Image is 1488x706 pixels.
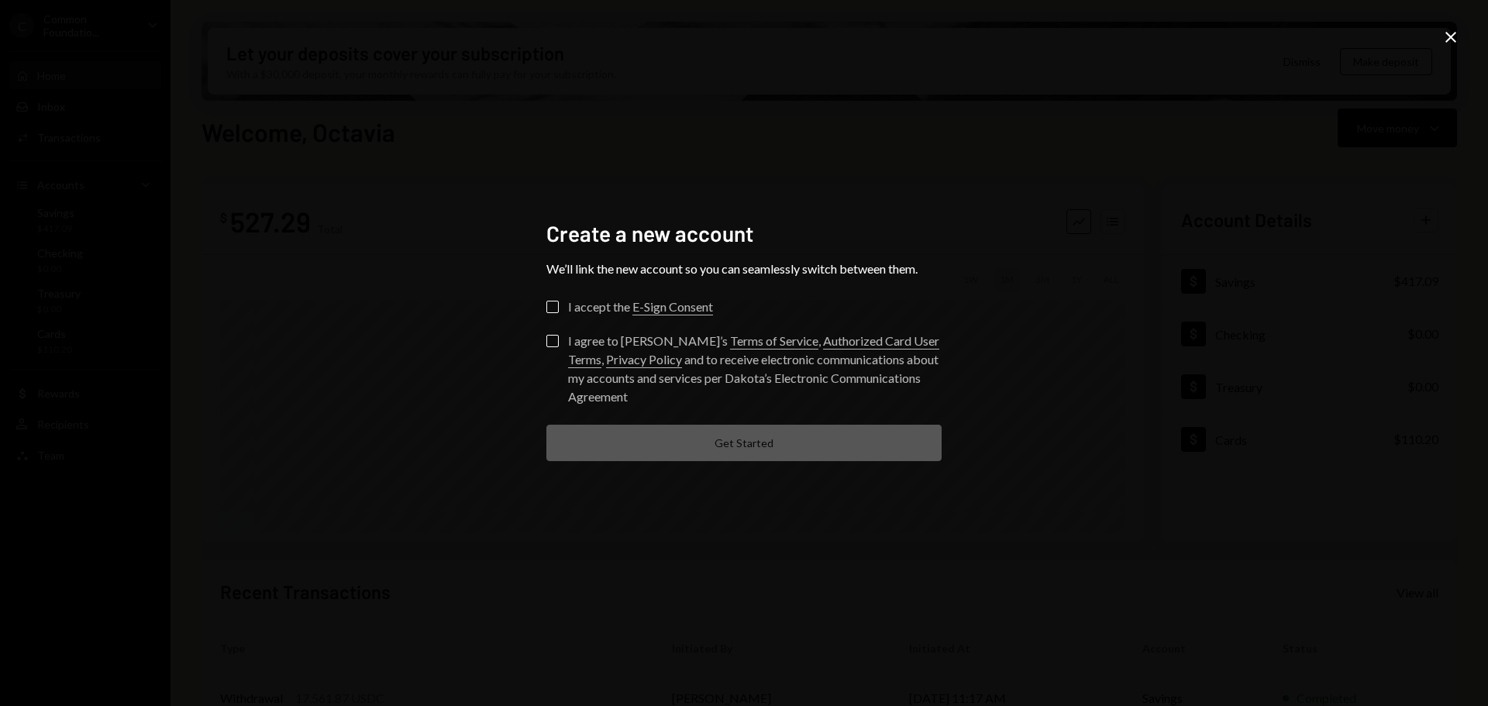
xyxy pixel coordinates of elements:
button: I accept the E-Sign Consent [546,301,559,313]
button: I agree to [PERSON_NAME]’s Terms of Service, Authorized Card User Terms, Privacy Policy and to re... [546,335,559,347]
h2: Create a new account [546,219,942,249]
div: I agree to [PERSON_NAME]’s , , and to receive electronic communications about my accounts and ser... [568,332,942,406]
a: Terms of Service [730,333,818,350]
a: Authorized Card User Terms [568,333,939,368]
a: Privacy Policy [606,352,682,368]
div: We’ll link the new account so you can seamlessly switch between them. [546,261,942,276]
a: E-Sign Consent [632,299,713,315]
div: I accept the [568,298,713,316]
